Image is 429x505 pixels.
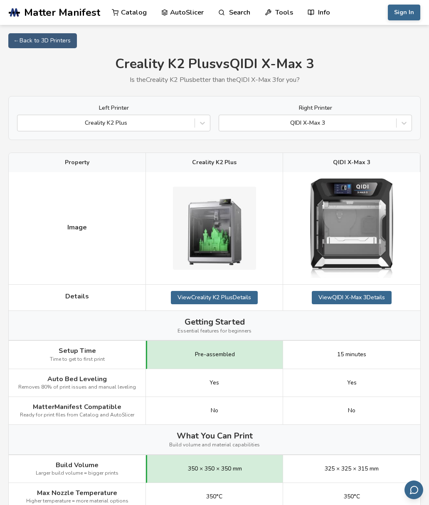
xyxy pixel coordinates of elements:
span: 350°C [344,493,360,500]
span: Max Nozzle Temperature [37,489,117,497]
label: Left Printer [17,105,210,111]
span: 15 minutes [337,351,366,358]
span: 325 × 325 × 315 mm [325,466,379,472]
a: ViewQIDI X-Max 3Details [312,291,392,304]
button: Send feedback via email [404,480,423,499]
span: Property [65,159,89,166]
span: Details [65,293,89,300]
span: QIDI X-Max 3 [333,159,370,166]
span: Auto Bed Leveling [47,375,107,383]
span: Yes [347,379,357,386]
span: No [348,407,355,414]
span: 350°C [206,493,222,500]
span: Time to get to first print [50,357,105,362]
input: Creality K2 Plus [22,120,23,126]
span: Build volume and material capabilities [169,442,260,448]
span: MatterManifest Compatible [33,403,121,411]
span: Essential features for beginners [178,328,251,334]
span: Matter Manifest [24,7,100,18]
a: ← Back to 3D Printers [8,33,77,48]
span: Build Volume [56,461,99,469]
span: Setup Time [59,347,96,355]
span: Yes [210,379,219,386]
span: 350 × 350 × 350 mm [188,466,242,472]
span: Higher temperature = more material options [26,498,128,504]
label: Right Printer [219,105,412,111]
img: QIDI X-Max 3 [310,178,393,278]
span: Ready for print files from Catalog and AutoSlicer [20,412,134,418]
span: Pre-assembled [195,351,235,358]
span: Image [67,224,87,231]
p: Is the Creality K2 Plus better than the QIDI X-Max 3 for you? [8,76,421,84]
span: What You Can Print [177,431,253,441]
a: ViewCreality K2 PlusDetails [171,291,258,304]
span: Larger build volume = bigger prints [36,471,118,476]
span: Getting Started [185,317,245,327]
span: Creality K2 Plus [192,159,237,166]
h1: Creality K2 Plus vs QIDI X-Max 3 [8,57,421,72]
span: Removes 80% of print issues and manual leveling [18,384,136,390]
button: Sign In [388,5,420,20]
img: Creality K2 Plus [173,187,256,270]
span: No [211,407,218,414]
